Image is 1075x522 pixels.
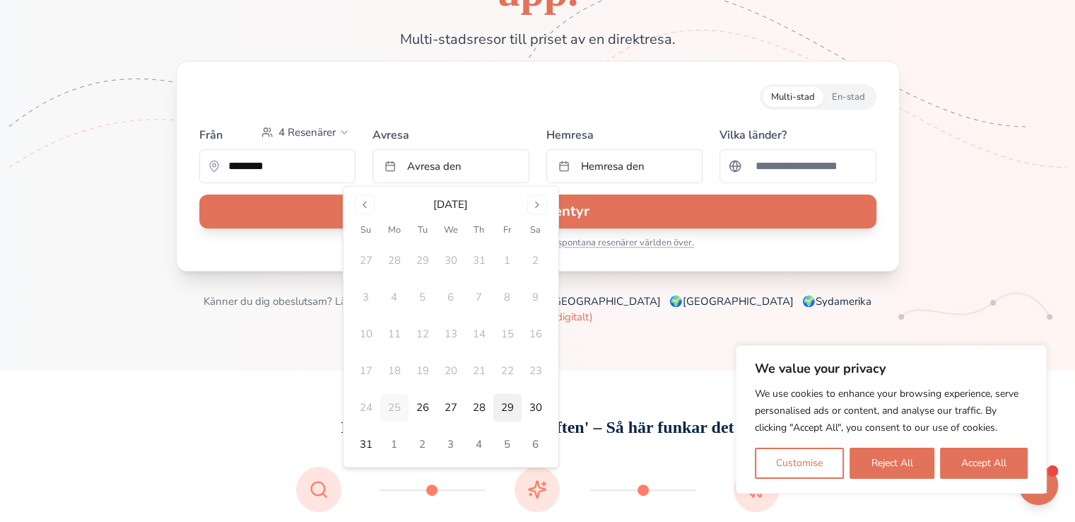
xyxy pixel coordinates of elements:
[747,152,867,180] input: Sök efter ett land
[850,448,934,479] button: Reject All
[493,223,522,238] th: Friday
[409,431,437,459] button: 2
[763,87,823,107] button: Multi-city
[355,195,375,214] button: Go to previous month
[669,294,794,308] a: 🌍[GEOGRAPHIC_DATA]
[437,223,465,238] th: Wednesday
[221,416,854,439] h2: Från 'Tänk om?' till 'Upp i luften' – Så här funkar det
[527,195,547,214] button: Go to next month
[352,223,380,238] th: Sunday
[546,121,703,144] label: Hemresa
[380,223,409,238] th: Monday
[380,431,409,459] button: 1
[522,223,550,238] th: Saturday
[409,394,437,422] button: 26
[823,87,874,107] button: Single-city
[300,30,775,50] p: Multi-stadsresor till priset av en direktresa.
[465,394,493,422] button: 28
[465,223,493,238] th: Thursday
[278,125,336,139] span: 4 Resenärer
[409,223,437,238] th: Tuesday
[433,197,468,211] div: [DATE]
[204,294,473,308] span: Känner du dig obeslutsam? Låt en kontinent kalla på dig:
[493,431,522,459] button: 5
[546,149,703,183] button: Hemresa den
[760,84,876,110] div: Trip style
[802,294,871,308] a: 🌍Sydamerika
[755,385,1028,436] p: We use cookies to enhance your browsing experience, serve personalised ads or content, and analys...
[256,121,356,144] button: Select passengers
[755,448,844,479] button: Customise
[522,431,550,459] button: 6
[493,394,522,422] button: 29
[581,159,645,173] span: Hemresa den
[465,431,493,459] button: 4
[352,431,380,459] button: 31
[755,360,1028,377] p: We value your privacy
[199,127,223,144] label: Från
[1018,465,1058,505] button: Open support chat
[437,394,465,422] button: 27
[407,159,462,173] span: Avresa den
[437,431,465,459] button: 3
[199,195,876,228] button: Hitta äventyr
[940,448,1028,479] button: Accept All
[372,149,529,183] button: Avresa den
[372,121,529,144] label: Avresa
[522,394,550,422] button: 30
[536,294,661,308] a: 🌍[GEOGRAPHIC_DATA]
[719,121,876,144] label: Vilka länder?
[736,345,1047,494] div: We value your privacy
